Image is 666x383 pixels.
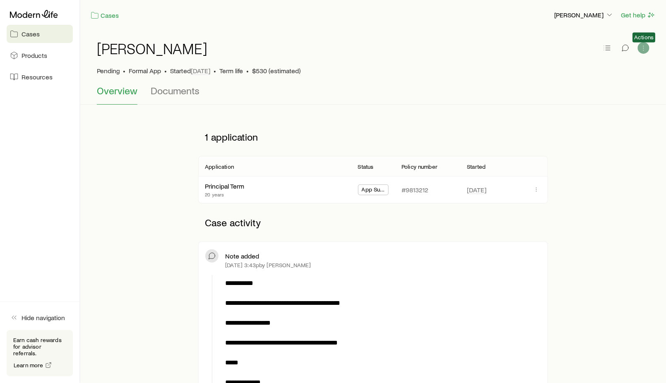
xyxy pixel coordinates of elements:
span: Learn more [14,362,43,368]
p: Pending [97,67,120,75]
span: Overview [97,85,137,96]
p: Started [170,67,210,75]
button: Get help [621,10,656,20]
p: 1 application [198,124,548,149]
p: #9813212 [402,186,428,194]
span: [DATE] [191,67,210,75]
p: Note added [225,252,259,260]
p: Started [467,163,486,170]
p: Earn cash rewards for advisor referrals. [13,337,66,357]
span: App Submitted [362,186,385,195]
span: [DATE] [467,186,487,194]
p: [PERSON_NAME] [554,11,614,19]
span: Resources [22,73,53,81]
p: [DATE] 3:43p by [PERSON_NAME] [225,262,311,268]
span: • [164,67,167,75]
p: 20 years [205,191,244,198]
div: Principal Term [205,182,244,191]
a: Resources [7,68,73,86]
a: Cases [7,25,73,43]
button: [PERSON_NAME] [554,10,614,20]
span: • [214,67,216,75]
button: Hide navigation [7,309,73,327]
span: • [123,67,125,75]
div: Case details tabs [97,85,649,105]
p: Case activity [198,210,548,235]
h1: [PERSON_NAME] [97,40,207,57]
a: Principal Term [205,182,244,190]
p: Policy number [402,163,438,170]
span: Hide navigation [22,314,65,322]
span: • [246,67,249,75]
span: $530 (estimated) [252,67,301,75]
span: Term life [219,67,243,75]
p: Application [205,163,234,170]
span: Actions [635,34,654,41]
span: Formal App [129,67,161,75]
div: Earn cash rewards for advisor referrals.Learn more [7,330,73,376]
span: Documents [151,85,200,96]
a: Products [7,46,73,65]
span: Cases [22,30,40,38]
p: Status [358,163,374,170]
a: Cases [90,11,119,20]
span: Products [22,51,47,60]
